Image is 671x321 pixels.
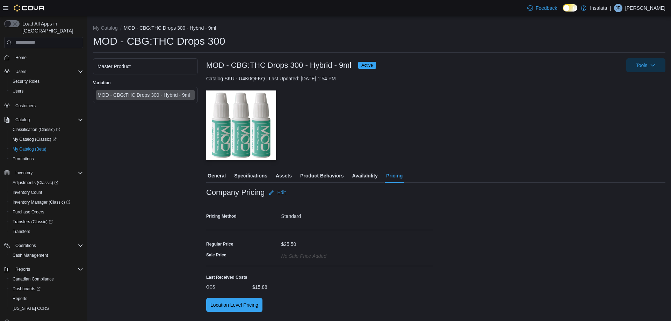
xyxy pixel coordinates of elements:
[13,265,83,273] span: Reports
[636,62,648,69] span: Tools
[10,125,83,134] span: Classification (Classic)
[13,116,33,124] button: Catalog
[10,198,83,206] span: Inventory Manager (Classic)
[15,55,27,60] span: Home
[15,103,36,109] span: Customers
[206,188,265,197] h3: Company Pricing
[14,5,45,12] img: Cova
[7,178,86,188] a: Adjustments (Classic)
[252,282,346,290] div: $15.88
[10,251,51,260] a: Cash Management
[10,218,56,226] a: Transfers (Classic)
[15,117,30,123] span: Catalog
[206,213,237,219] label: Pricing Method
[13,102,38,110] a: Customers
[10,87,83,95] span: Users
[206,90,276,160] img: Image for MOD - CBG:THC Drops 300 - Hybrid - 9ml
[208,169,226,183] span: General
[13,241,39,250] button: Operations
[206,252,226,258] label: Sale Price
[210,301,258,308] span: Location Level Pricing
[13,88,23,94] span: Users
[1,168,86,178] button: Inventory
[10,145,83,153] span: My Catalog (Beta)
[98,92,193,99] div: MOD - CBG:THC Drops 300 - Hybrid - 9ml
[13,180,58,185] span: Adjustments (Classic)
[13,67,29,76] button: Users
[7,76,86,86] button: Security Roles
[13,253,48,258] span: Cash Management
[10,135,59,144] a: My Catalog (Classic)
[1,100,86,110] button: Customers
[626,58,665,72] button: Tools
[610,4,611,12] p: |
[15,170,33,176] span: Inventory
[10,275,57,283] a: Canadian Compliance
[13,199,70,205] span: Inventory Manager (Classic)
[13,296,27,301] span: Reports
[13,67,83,76] span: Users
[98,63,193,70] div: Master Product
[13,229,30,234] span: Transfers
[13,156,34,162] span: Promotions
[10,178,83,187] span: Adjustments (Classic)
[13,169,35,177] button: Inventory
[20,20,83,34] span: Load All Apps in [GEOGRAPHIC_DATA]
[10,304,52,313] a: [US_STATE] CCRS
[7,144,86,154] button: My Catalog (Beta)
[13,286,41,292] span: Dashboards
[7,207,86,217] button: Purchase Orders
[1,264,86,274] button: Reports
[10,77,83,86] span: Security Roles
[386,169,403,183] span: Pricing
[358,62,376,69] span: Active
[361,62,373,68] span: Active
[13,190,42,195] span: Inventory Count
[13,169,83,177] span: Inventory
[614,4,622,12] div: James Roode
[10,155,37,163] a: Promotions
[206,241,233,247] div: Regular Price
[93,25,118,31] button: My Catalog
[525,1,560,15] a: Feedback
[7,294,86,304] button: Reports
[7,217,86,227] a: Transfers (Classic)
[10,275,83,283] span: Canadian Compliance
[625,4,665,12] p: [PERSON_NAME]
[13,127,60,132] span: Classification (Classic)
[13,219,53,225] span: Transfers (Classic)
[7,274,86,284] button: Canadian Compliance
[1,67,86,76] button: Users
[10,198,73,206] a: Inventory Manager (Classic)
[124,25,216,31] button: MOD - CBG:THC Drops 300 - Hybrid - 9ml
[10,125,63,134] a: Classification (Classic)
[10,285,83,293] span: Dashboards
[13,209,44,215] span: Purchase Orders
[281,250,326,259] div: No Sale Price added
[13,79,39,84] span: Security Roles
[10,304,83,313] span: Washington CCRS
[1,241,86,250] button: Operations
[7,304,86,313] button: [US_STATE] CCRS
[10,227,33,236] a: Transfers
[10,155,83,163] span: Promotions
[281,211,434,219] div: Standard
[206,75,665,82] div: Catalog SKU - U4K0QFKQ | Last Updated: [DATE] 1:54 PM
[13,241,83,250] span: Operations
[234,169,267,183] span: Specifications
[7,188,86,197] button: Inventory Count
[10,208,47,216] a: Purchase Orders
[590,4,607,12] p: Insalata
[563,4,577,12] input: Dark Mode
[10,227,83,236] span: Transfers
[300,169,344,183] span: Product Behaviors
[13,306,49,311] span: [US_STATE] CCRS
[10,208,83,216] span: Purchase Orders
[15,69,26,74] span: Users
[7,197,86,207] a: Inventory Manager (Classic)
[10,294,30,303] a: Reports
[10,135,83,144] span: My Catalog (Classic)
[7,250,86,260] button: Cash Management
[13,146,46,152] span: My Catalog (Beta)
[10,294,83,303] span: Reports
